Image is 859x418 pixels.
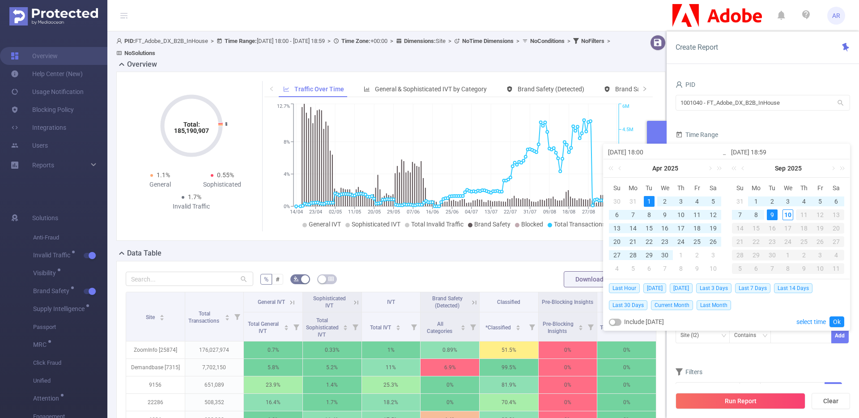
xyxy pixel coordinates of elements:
div: 12 [812,209,828,220]
td: September 16, 2025 [764,222,780,235]
div: 1 [751,196,761,207]
span: Unified [33,372,107,390]
span: Mo [625,184,641,192]
td: September 18, 2025 [796,222,812,235]
td: October 3, 2025 [812,248,828,262]
td: October 8, 2025 [780,262,796,275]
div: ≥ [744,383,754,397]
b: Time Range: [225,38,257,44]
td: September 4, 2025 [796,195,812,208]
th: Thu [796,181,812,195]
i: icon: user [116,38,124,44]
button: Add [825,382,842,398]
i: icon: right [642,86,647,91]
a: Next month (PageDown) [829,159,837,177]
b: Dimensions : [404,38,436,44]
a: Usage Notification [11,83,84,101]
button: Run Report [676,393,805,409]
th: Sun [732,181,748,195]
td: September 23, 2025 [764,235,780,248]
div: 3 [676,196,686,207]
td: September 6, 2025 [828,195,844,208]
span: > [325,38,333,44]
img: Protected Media [9,7,98,26]
div: 2 [767,196,778,207]
td: May 7, 2025 [657,262,673,275]
div: 4 [692,196,702,207]
tspan: Total: [183,121,200,128]
div: 10 [708,263,719,274]
button: Download PDF [564,271,628,287]
div: 23 [764,236,780,247]
div: 27 [612,250,622,260]
span: Fr [689,184,705,192]
div: 4 [799,196,809,207]
td: March 31, 2025 [625,195,641,208]
a: Next year (Control + right) [835,159,846,177]
a: Help Center (New) [11,65,83,83]
td: September 25, 2025 [796,235,812,248]
span: Time Range [676,131,718,138]
tspan: 04/07 [465,209,478,215]
b: Time Zone: [341,38,370,44]
span: Tu [641,184,657,192]
div: 2 [659,196,670,207]
th: Mon [625,181,641,195]
td: April 8, 2025 [641,208,657,222]
div: 5 [815,196,825,207]
td: May 10, 2025 [705,262,721,275]
i: icon: bg-colors [293,276,299,282]
tspan: 8% [284,139,290,145]
div: 5 [708,196,719,207]
th: Tue [764,181,780,195]
div: Site (l2) [680,328,705,343]
td: September 26, 2025 [812,235,828,248]
td: October 5, 2025 [732,262,748,275]
div: 26 [708,236,719,247]
div: General [129,180,191,189]
div: 9 [659,209,670,220]
td: September 27, 2025 [828,235,844,248]
span: 1.7% [188,193,201,200]
span: Brand Safety (Detected) [518,85,584,93]
a: select time [796,313,826,330]
td: May 4, 2025 [609,262,625,275]
td: April 12, 2025 [705,208,721,222]
div: Contains [734,328,762,343]
th: Tue [641,181,657,195]
td: April 25, 2025 [689,235,705,248]
span: Blocked [521,221,543,228]
div: Sophisticated [191,180,254,189]
td: April 15, 2025 [641,222,657,235]
span: 0.55% [217,171,234,179]
b: No Time Dimensions [462,38,514,44]
td: April 30, 2025 [657,248,673,262]
div: 13 [612,223,622,234]
a: Users [11,136,48,154]
span: Attention [33,395,62,401]
td: October 6, 2025 [748,262,764,275]
td: September 15, 2025 [748,222,764,235]
span: Brand Safety [474,221,510,228]
div: 16 [764,223,780,234]
div: 20 [828,223,844,234]
span: Traffic Over Time [294,85,344,93]
span: Su [732,184,748,192]
span: Anti-Fraud [33,229,107,247]
td: April 1, 2025 [641,195,657,208]
div: 18 [796,223,812,234]
div: 12 [708,209,719,220]
div: 23 [659,236,670,247]
b: PID: [124,38,135,44]
td: September 28, 2025 [732,248,748,262]
td: April 29, 2025 [641,248,657,262]
tspan: 25/06 [445,209,458,215]
div: Invalid Traffic [160,202,222,211]
span: Tu [764,184,780,192]
tspan: 4% [284,171,290,177]
td: April 5, 2025 [705,195,721,208]
div: 30 [659,250,670,260]
span: AR [832,7,840,25]
i: icon: table [328,276,334,282]
span: > [208,38,217,44]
